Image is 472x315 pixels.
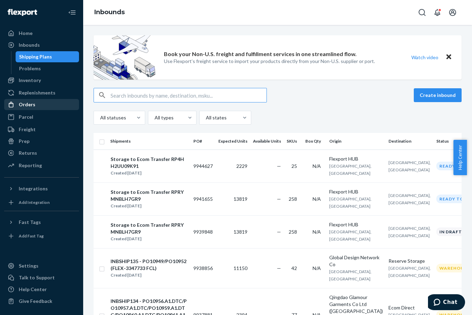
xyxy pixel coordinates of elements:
[4,197,79,208] a: Add Integration
[19,274,55,281] div: Talk to Support
[436,227,465,236] div: In draft
[415,6,429,19] button: Open Search Box
[303,133,326,150] th: Box Qty
[16,63,79,74] a: Problems
[388,258,431,264] div: Reserve Storage
[111,156,187,170] div: Storage to Ecom Transfer RP4HH2UU09K91
[277,229,281,235] span: —
[111,189,187,202] div: Storage to Ecom Transfer RPRYMNBLH7GR9
[19,77,41,84] div: Inventory
[329,269,372,281] span: [GEOGRAPHIC_DATA], [GEOGRAPHIC_DATA]
[313,196,321,202] span: N/A
[19,126,36,133] div: Freight
[388,160,431,172] span: [GEOGRAPHIC_DATA], [GEOGRAPHIC_DATA]
[4,75,79,86] a: Inventory
[4,87,79,98] a: Replenishments
[99,114,100,121] input: All statuses
[234,196,247,202] span: 13819
[111,235,187,242] div: Created [DATE]
[19,42,40,48] div: Inbounds
[250,133,284,150] th: Available Units
[89,2,130,22] ol: breadcrumbs
[4,284,79,295] a: Help Center
[388,265,431,278] span: [GEOGRAPHIC_DATA], [GEOGRAPHIC_DATA]
[453,140,467,175] button: Help Center
[313,163,321,169] span: N/A
[19,286,47,293] div: Help Center
[19,89,55,96] div: Replenishments
[154,114,155,121] input: All types
[19,30,33,37] div: Home
[386,133,434,150] th: Destination
[191,133,216,150] th: PO#
[19,199,50,205] div: Add Integration
[111,170,187,177] div: Created [DATE]
[313,229,321,235] span: N/A
[414,88,462,102] button: Create inbound
[19,150,37,156] div: Returns
[388,304,431,311] div: Ecom Direct
[291,163,297,169] span: 25
[4,217,79,228] button: Fast Tags
[313,265,321,271] span: N/A
[4,111,79,123] a: Parcel
[8,9,37,16] img: Flexport logo
[191,248,216,288] td: 9938856
[326,133,386,150] th: Origin
[329,163,372,176] span: [GEOGRAPHIC_DATA], [GEOGRAPHIC_DATA]
[277,196,281,202] span: —
[277,163,281,169] span: —
[111,222,187,235] div: Storage to Ecom Transfer RPRYMNBLH7GR9
[4,99,79,110] a: Orders
[444,52,453,62] button: Close
[234,265,247,271] span: 11150
[289,196,297,202] span: 258
[19,185,48,192] div: Integrations
[4,272,79,283] button: Talk to Support
[16,51,79,62] a: Shipping Plans
[329,294,383,315] div: Qingdao Glamour Garments Co Ltd ([GEOGRAPHIC_DATA])
[107,133,191,150] th: Shipments
[216,133,250,150] th: Expected Units
[4,183,79,194] button: Integrations
[284,133,303,150] th: SKUs
[329,188,383,195] div: Flexport HUB
[291,265,297,271] span: 42
[19,65,41,72] div: Problems
[65,6,79,19] button: Close Navigation
[388,193,431,205] span: [GEOGRAPHIC_DATA], [GEOGRAPHIC_DATA]
[164,50,357,58] p: Book your Non-U.S. freight and fulfillment services in one streamlined flow.
[111,88,266,102] input: Search inbounds by name, destination, msku...
[236,163,247,169] span: 2229
[111,258,187,272] div: INBSHIP135 - PO10949/PO10952 (FLEX-3347733 FCL)
[4,147,79,159] a: Returns
[4,231,79,242] a: Add Fast Tag
[430,6,444,19] button: Open notifications
[205,114,206,121] input: All states
[4,124,79,135] a: Freight
[191,215,216,248] td: 9939848
[407,52,443,62] button: Watch video
[19,262,38,269] div: Settings
[428,294,465,312] iframe: Opens a widget where you can chat to one of our agents
[4,260,79,271] a: Settings
[289,229,297,235] span: 258
[19,114,33,120] div: Parcel
[329,254,383,268] div: Global Design Network Co
[329,229,372,242] span: [GEOGRAPHIC_DATA], [GEOGRAPHIC_DATA]
[111,272,187,279] div: Created [DATE]
[4,136,79,147] a: Prep
[19,233,44,239] div: Add Fast Tag
[19,138,29,145] div: Prep
[388,226,431,238] span: [GEOGRAPHIC_DATA], [GEOGRAPHIC_DATA]
[4,160,79,171] a: Reporting
[191,182,216,215] td: 9941655
[19,219,41,226] div: Fast Tags
[329,196,372,209] span: [GEOGRAPHIC_DATA], [GEOGRAPHIC_DATA]
[191,150,216,182] td: 9944627
[19,298,52,305] div: Give Feedback
[19,53,52,60] div: Shipping Plans
[94,8,125,16] a: Inbounds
